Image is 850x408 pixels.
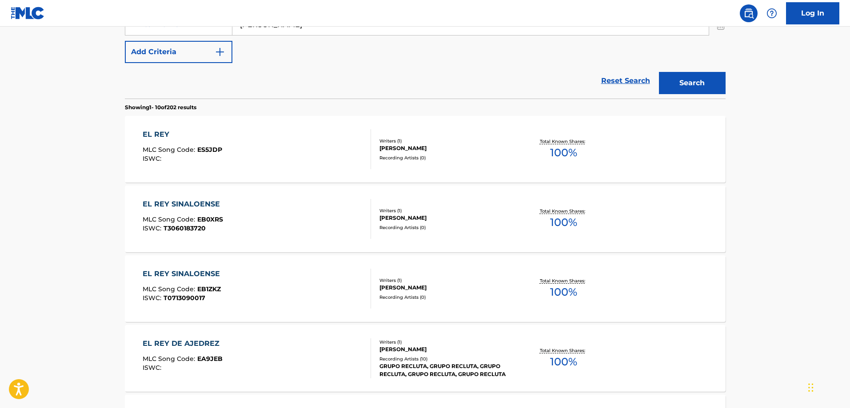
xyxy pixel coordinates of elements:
a: EL REYMLC Song Code:ES5JDPISWC:Writers (1)[PERSON_NAME]Recording Artists (0)Total Known Shares:100% [125,116,726,182]
a: EL REY SINALOENSEMLC Song Code:EB0XRSISWC:T3060183720Writers (1)[PERSON_NAME]Recording Artists (0... [125,186,726,252]
span: ISWC : [143,294,164,302]
div: Help [763,4,781,22]
p: Total Known Shares: [540,138,587,145]
a: Reset Search [597,71,654,91]
div: Writers ( 1 ) [379,138,514,144]
img: search [743,8,754,19]
img: 9d2ae6d4665cec9f34b9.svg [215,47,225,57]
span: ES5JDP [197,146,222,154]
span: ISWC : [143,364,164,372]
a: EL REY SINALOENSEMLC Song Code:EB1ZKZISWC:T0713090017Writers (1)[PERSON_NAME]Recording Artists (0... [125,255,726,322]
div: Recording Artists ( 0 ) [379,224,514,231]
div: Recording Artists ( 0 ) [379,154,514,161]
span: EB0XRS [197,215,223,223]
span: MLC Song Code : [143,355,197,363]
div: [PERSON_NAME] [379,144,514,152]
a: Public Search [740,4,758,22]
span: EB1ZKZ [197,285,221,293]
div: Recording Artists ( 0 ) [379,294,514,301]
p: Total Known Shares: [540,208,587,214]
div: EL REY [143,129,222,140]
div: [PERSON_NAME] [379,284,514,292]
button: Add Criteria [125,41,232,63]
div: Writers ( 1 ) [379,277,514,284]
div: EL REY DE AJEDREZ [143,338,224,349]
span: MLC Song Code : [143,146,197,154]
a: EL REY DE AJEDREZMLC Song Code:EA9JEBISWC:Writers (1)[PERSON_NAME]Recording Artists (10)GRUPO REC... [125,325,726,392]
span: MLC Song Code : [143,285,197,293]
span: 100 % [550,354,577,370]
img: MLC Logo [11,7,45,20]
button: Search [659,72,726,94]
div: [PERSON_NAME] [379,345,514,353]
a: Log In [786,2,839,24]
span: T0713090017 [164,294,205,302]
span: 100 % [550,145,577,161]
div: GRUPO RECLUTA, GRUPO RECLUTA, GRUPO RECLUTA, GRUPO RECLUTA, GRUPO RECLUTA [379,362,514,378]
div: Drag [808,374,814,401]
p: Total Known Shares: [540,347,587,354]
div: Writers ( 1 ) [379,339,514,345]
span: ISWC : [143,224,164,232]
div: Writers ( 1 ) [379,207,514,214]
iframe: Chat Widget [806,365,850,408]
span: T3060183720 [164,224,206,232]
span: ISWC : [143,154,164,162]
img: help [766,8,777,19]
span: 100 % [550,214,577,230]
span: 100 % [550,284,577,300]
div: EL REY SINALOENSE [143,269,224,279]
p: Showing 1 - 10 of 202 results [125,103,196,111]
div: EL REY SINALOENSE [143,199,224,210]
div: [PERSON_NAME] [379,214,514,222]
div: Recording Artists ( 10 ) [379,356,514,362]
span: EA9JEB [197,355,223,363]
p: Total Known Shares: [540,277,587,284]
span: MLC Song Code : [143,215,197,223]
